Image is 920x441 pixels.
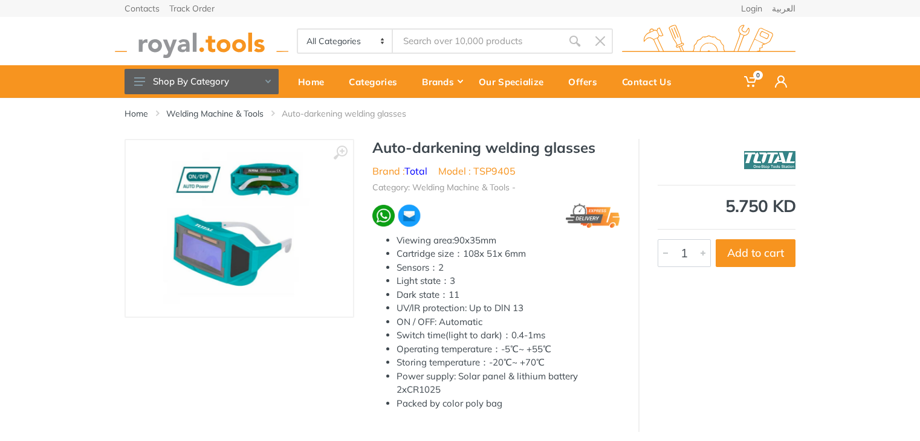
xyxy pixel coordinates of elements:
span: 0 [753,71,763,80]
a: Welding Machine & Tools [166,108,264,120]
a: Categories [340,65,413,98]
img: Royal Tools - Auto-darkening welding glasses [163,152,316,304]
a: Contact Us [614,65,688,98]
li: ON / OFF: Automatic [397,315,620,329]
li: Switch time(light to dark)：0.4-1ms [397,329,620,343]
img: wa.webp [372,205,395,227]
img: royal.tools Logo [622,25,795,58]
a: Home [125,108,148,120]
li: Operating temperature：-5℃~ +55℃ [397,343,620,356]
select: Category [298,30,393,53]
img: Total [744,145,795,175]
li: Sensors：2 [397,261,620,275]
button: Shop By Category [125,69,279,94]
li: Brand : [372,164,427,178]
button: Add to cart [716,239,795,267]
div: Offers [560,69,614,94]
div: Home [290,69,340,94]
img: ma.webp [397,204,421,228]
div: Contact Us [614,69,688,94]
li: Storing temperature：-20℃~ +70℃ [397,356,620,370]
li: Category: Welding Machine & Tools - [372,181,516,194]
img: express.png [566,204,620,228]
a: Login [741,4,762,13]
li: Dark state：11 [397,288,620,302]
input: Site search [393,28,562,54]
a: Home [290,65,340,98]
li: Viewing area:90x35mm [397,234,620,248]
li: Packed by color poly bag [397,397,620,411]
div: 5.750 KD [658,198,795,214]
a: Track Order [169,4,215,13]
a: Contacts [125,4,160,13]
div: Our Specialize [470,69,560,94]
a: 0 [736,65,766,98]
li: Cartridge size：108x 51x 6mm [397,247,620,261]
img: royal.tools Logo [115,25,288,58]
div: Categories [340,69,413,94]
li: Auto-darkening welding glasses [282,108,424,120]
h1: Auto-darkening welding glasses [372,139,620,156]
li: UV/lR protection: Up to DlN 13 [397,301,620,315]
a: Our Specialize [470,65,560,98]
li: Power supply: Solar panel & lithium battery 2xCR1025 [397,370,620,397]
div: Brands [413,69,470,94]
nav: breadcrumb [125,108,795,120]
a: العربية [772,4,795,13]
a: Offers [560,65,614,98]
li: Model : TSP9405 [438,164,516,178]
a: Total [404,165,427,177]
li: Light state：3 [397,274,620,288]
